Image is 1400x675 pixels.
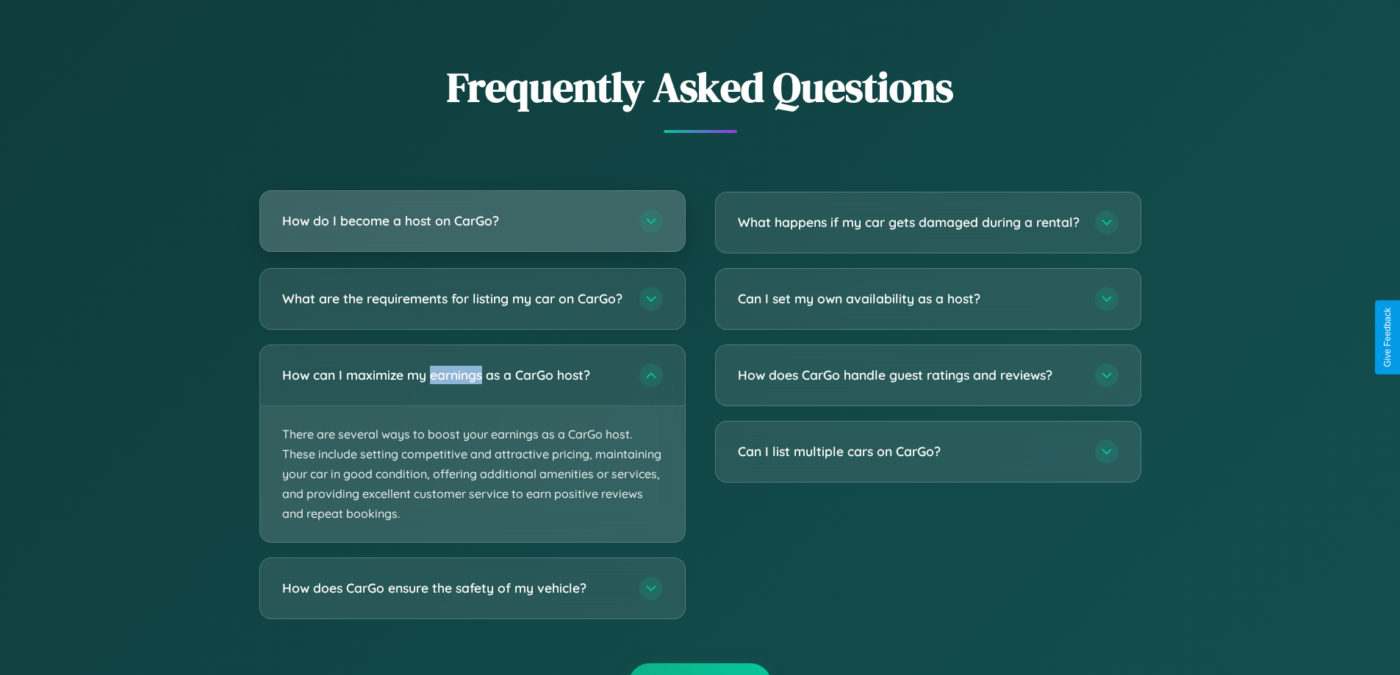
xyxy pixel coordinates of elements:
h3: Can I list multiple cars on CarGo? [738,442,1080,461]
h3: What are the requirements for listing my car on CarGo? [282,289,625,308]
h3: How does CarGo handle guest ratings and reviews? [738,366,1080,384]
p: There are several ways to boost your earnings as a CarGo host. These include setting competitive ... [260,406,685,543]
h3: How can I maximize my earnings as a CarGo host? [282,366,625,384]
h3: How do I become a host on CarGo? [282,212,625,230]
h3: How does CarGo ensure the safety of my vehicle? [282,580,625,598]
h3: Can I set my own availability as a host? [738,289,1080,308]
h3: What happens if my car gets damaged during a rental? [738,213,1080,231]
h2: Frequently Asked Questions [259,59,1141,115]
div: Give Feedback [1382,308,1393,367]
